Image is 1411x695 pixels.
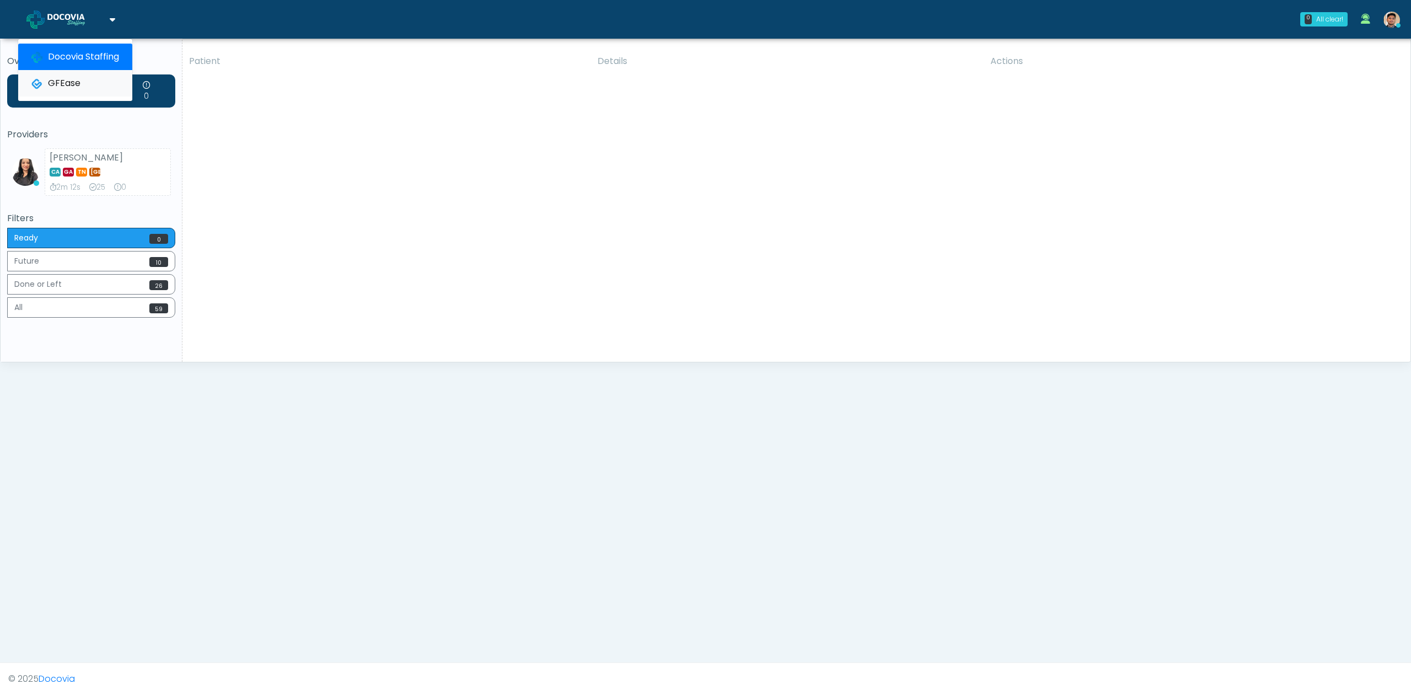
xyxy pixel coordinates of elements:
[7,274,175,295] button: Done or Left26
[89,182,105,193] div: 25
[591,48,984,74] th: Details
[1316,14,1343,24] div: All clear!
[143,80,150,102] div: 0
[47,14,103,25] img: Docovia
[50,168,61,177] span: CA
[18,44,132,70] a: Docovia Staffing
[7,297,175,318] button: All59
[7,213,175,223] h5: Filters
[1305,14,1312,24] div: 0
[149,303,168,313] span: 59
[149,257,168,267] span: 10
[76,168,87,177] span: TN
[50,182,80,193] div: 2m 12s
[31,52,42,63] img: Docovia Staffing
[50,151,123,164] strong: [PERSON_NAME]
[7,228,175,248] button: Ready0
[7,130,175,140] h5: Providers
[7,228,175,320] div: Basic example
[984,48,1402,74] th: Actions
[7,251,175,271] button: Future10
[1294,8,1354,31] a: 0 All clear!
[7,56,175,66] h5: Overview
[9,4,42,38] button: Open LiveChat chat widget
[149,280,168,290] span: 26
[1383,12,1400,28] img: Kenner Medina
[182,48,591,74] th: Patient
[26,10,45,29] img: Docovia
[114,182,126,193] div: 0
[31,78,42,89] img: GFEase
[149,234,168,244] span: 0
[89,168,100,177] span: [GEOGRAPHIC_DATA]
[12,158,39,186] img: Viral Patel
[39,672,75,685] a: Docovia
[18,70,132,97] a: GFEase
[26,1,115,37] a: Docovia
[63,168,74,177] span: GA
